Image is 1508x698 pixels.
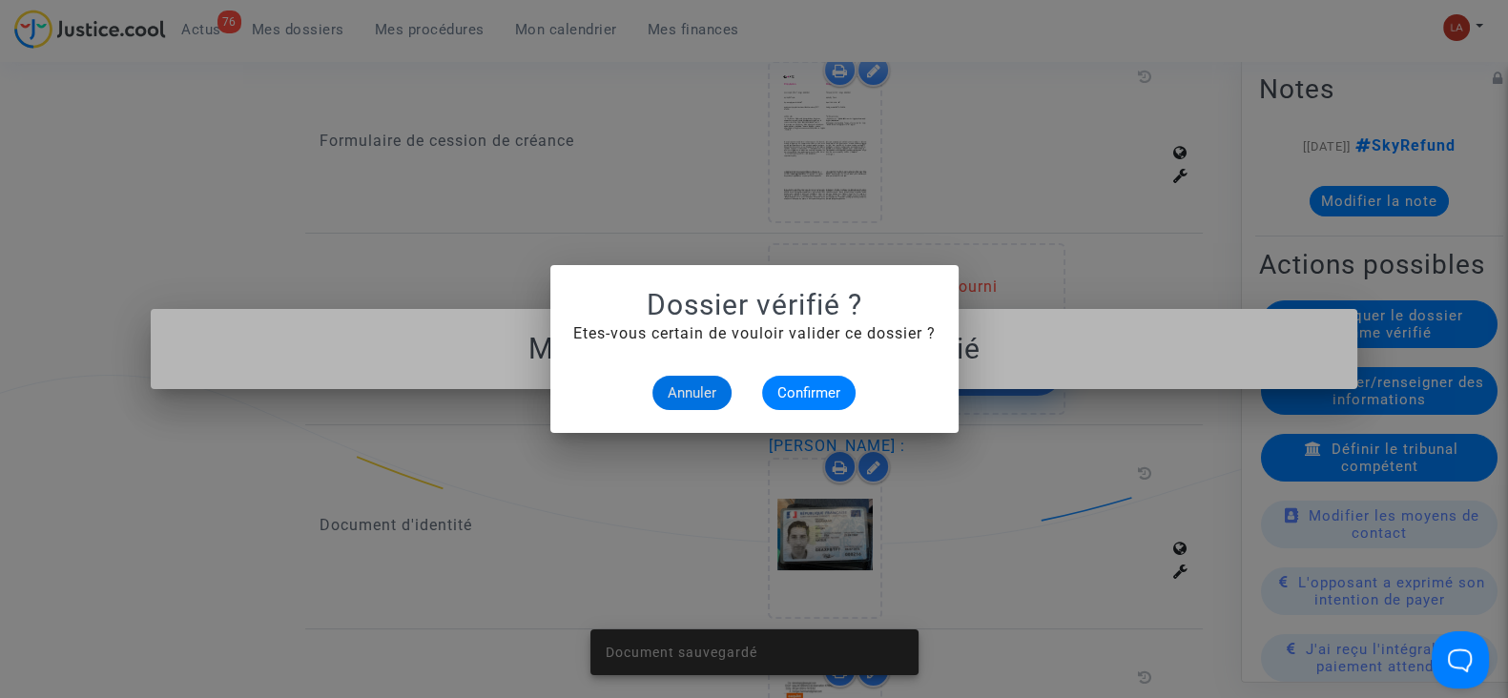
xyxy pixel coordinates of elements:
[762,376,856,410] button: Confirmer
[668,384,716,401] span: Annuler
[1432,631,1489,688] iframe: Help Scout Beacon - Open
[777,384,840,401] span: Confirmer
[573,324,936,342] span: Etes-vous certain de vouloir valider ce dossier ?
[652,376,732,410] button: Annuler
[573,288,936,322] h1: Dossier vérifié ?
